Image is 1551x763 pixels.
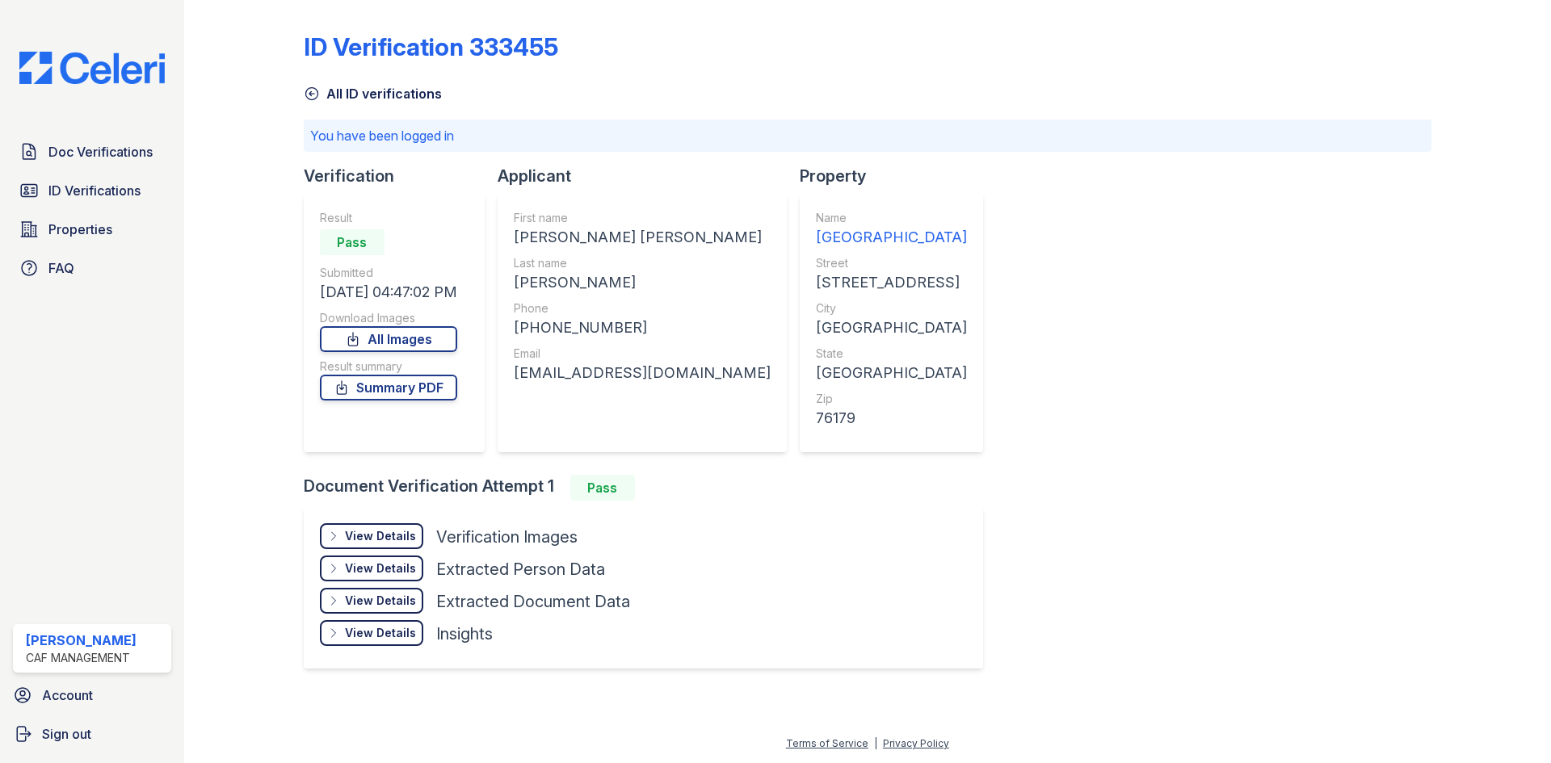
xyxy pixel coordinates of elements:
[48,220,112,239] span: Properties
[42,685,93,705] span: Account
[320,265,457,281] div: Submitted
[816,271,967,294] div: [STREET_ADDRESS]
[816,407,967,430] div: 76179
[304,84,442,103] a: All ID verifications
[320,310,457,326] div: Download Images
[320,326,457,352] a: All Images
[883,737,949,749] a: Privacy Policy
[816,210,967,249] a: Name [GEOGRAPHIC_DATA]
[345,625,416,641] div: View Details
[310,126,1425,145] p: You have been logged in
[816,346,967,362] div: State
[800,165,996,187] div: Property
[816,255,967,271] div: Street
[498,165,800,187] div: Applicant
[514,271,771,294] div: [PERSON_NAME]
[320,281,457,304] div: [DATE] 04:47:02 PM
[13,174,171,207] a: ID Verifications
[514,210,771,226] div: First name
[874,737,877,749] div: |
[13,136,171,168] a: Doc Verifications
[6,52,178,84] img: CE_Logo_Blue-a8612792a0a2168367f1c8372b55b34899dd931a85d93a1a3d3e32e68fde9ad4.png
[304,165,498,187] div: Verification
[345,528,416,544] div: View Details
[786,737,868,749] a: Terms of Service
[816,362,967,384] div: [GEOGRAPHIC_DATA]
[6,679,178,711] a: Account
[320,210,457,226] div: Result
[436,590,630,613] div: Extracted Document Data
[320,229,385,255] div: Pass
[48,181,141,200] span: ID Verifications
[514,300,771,317] div: Phone
[304,475,996,501] div: Document Verification Attempt 1
[6,718,178,750] a: Sign out
[816,317,967,339] div: [GEOGRAPHIC_DATA]
[514,346,771,362] div: Email
[345,560,416,576] div: View Details
[816,210,967,226] div: Name
[436,558,605,581] div: Extracted Person Data
[320,375,457,400] a: Summary PDF
[514,362,771,384] div: [EMAIL_ADDRESS][DOMAIN_NAME]
[436,623,493,645] div: Insights
[42,724,91,744] span: Sign out
[816,300,967,317] div: City
[345,593,416,609] div: View Details
[570,475,635,501] div: Pass
[13,213,171,245] a: Properties
[26,650,137,666] div: CAF Management
[816,226,967,249] div: [GEOGRAPHIC_DATA]
[816,391,967,407] div: Zip
[304,32,558,61] div: ID Verification 333455
[514,226,771,249] div: [PERSON_NAME] [PERSON_NAME]
[514,317,771,339] div: [PHONE_NUMBER]
[320,358,457,375] div: Result summary
[514,255,771,271] div: Last name
[48,142,153,161] span: Doc Verifications
[436,526,578,548] div: Verification Images
[48,258,74,278] span: FAQ
[13,252,171,284] a: FAQ
[26,631,137,650] div: [PERSON_NAME]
